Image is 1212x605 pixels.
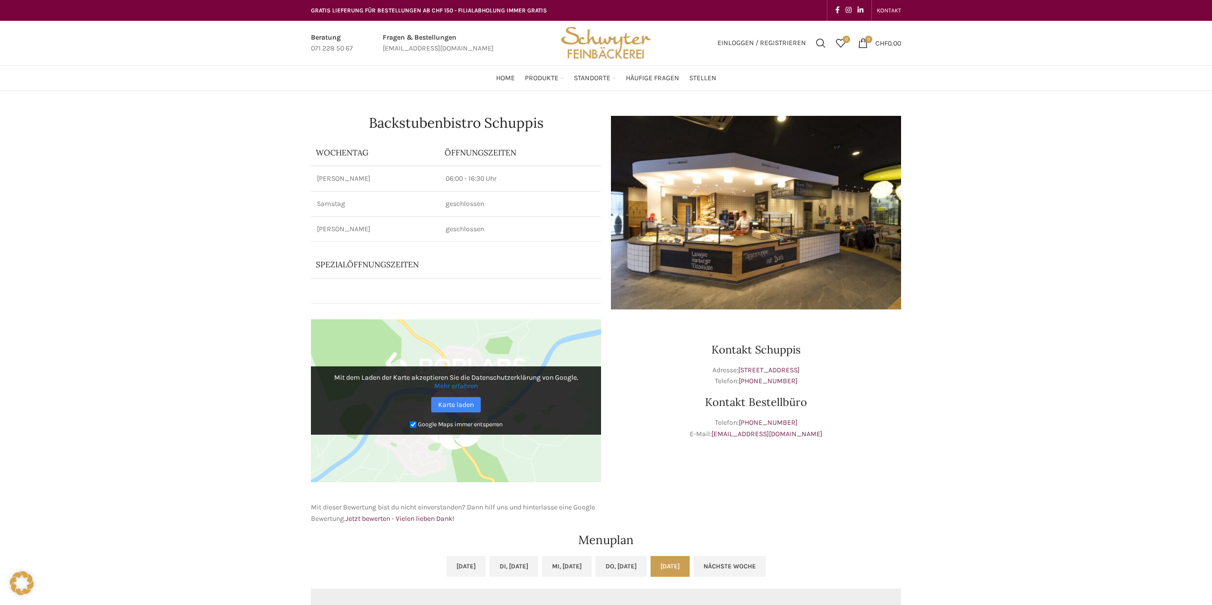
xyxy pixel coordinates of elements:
p: [PERSON_NAME] [317,224,434,234]
span: Häufige Fragen [626,74,679,83]
a: [DATE] [651,556,690,577]
h3: Kontakt Bestellbüro [611,397,901,407]
a: Site logo [557,38,655,47]
a: Standorte [574,68,616,88]
a: Do, [DATE] [596,556,647,577]
h2: Menuplan [311,534,901,546]
a: 0 CHF0.00 [853,33,906,53]
div: Secondary navigation [872,0,906,20]
a: Mi, [DATE] [542,556,592,577]
span: Standorte [574,74,610,83]
a: Karte laden [431,397,481,412]
span: Einloggen / Registrieren [717,40,806,47]
a: Linkedin social link [855,3,866,17]
a: Häufige Fragen [626,68,679,88]
p: Mit dieser Bewertung bist du nicht einverstanden? Dann hilf uns und hinterlasse eine Google Bewer... [311,502,601,524]
a: Mehr erfahren [434,382,478,390]
a: KONTAKT [877,0,901,20]
div: Main navigation [306,68,906,88]
a: Nächste Woche [694,556,766,577]
span: 0 [843,36,850,43]
a: Stellen [689,68,716,88]
h3: Kontakt Schuppis [611,344,901,355]
a: Infobox link [311,32,353,54]
a: Einloggen / Registrieren [712,33,811,53]
p: Spezialöffnungszeiten [316,259,548,270]
bdi: 0.00 [875,39,901,47]
a: Instagram social link [843,3,855,17]
p: Adresse: Telefon: [611,365,901,387]
a: Di, [DATE] [490,556,538,577]
a: [PHONE_NUMBER] [739,418,798,427]
a: Home [496,68,515,88]
span: Home [496,74,515,83]
a: [EMAIL_ADDRESS][DOMAIN_NAME] [711,430,822,438]
a: Facebook social link [832,3,843,17]
a: Produkte [525,68,564,88]
p: Mit dem Laden der Karte akzeptieren Sie die Datenschutzerklärung von Google. [318,373,594,390]
p: 06:00 - 16:30 Uhr [446,174,595,184]
div: Meine Wunschliste [831,33,851,53]
a: [DATE] [447,556,486,577]
span: GRATIS LIEFERUNG FÜR BESTELLUNGEN AB CHF 150 - FILIALABHOLUNG IMMER GRATIS [311,7,547,14]
p: ÖFFNUNGSZEITEN [445,147,596,158]
h1: Backstubenbistro Schuppis [311,116,601,130]
img: Bäckerei Schwyter [557,21,655,65]
a: 0 [831,33,851,53]
p: geschlossen [446,224,595,234]
p: Telefon: E-Mail: [611,417,901,440]
span: Stellen [689,74,716,83]
p: Wochentag [316,147,435,158]
img: Google Maps [311,319,601,483]
a: Suchen [811,33,831,53]
p: geschlossen [446,199,595,209]
span: KONTAKT [877,7,901,14]
a: Jetzt bewerten - Vielen lieben Dank! [346,514,454,523]
span: CHF [875,39,888,47]
a: [PHONE_NUMBER] [739,377,798,385]
p: Samstag [317,199,434,209]
a: [STREET_ADDRESS] [738,366,800,374]
span: Produkte [525,74,558,83]
small: Google Maps immer entsperren [418,421,503,428]
span: 0 [865,36,872,43]
p: [PERSON_NAME] [317,174,434,184]
input: Google Maps immer entsperren [410,421,416,428]
a: Infobox link [383,32,494,54]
